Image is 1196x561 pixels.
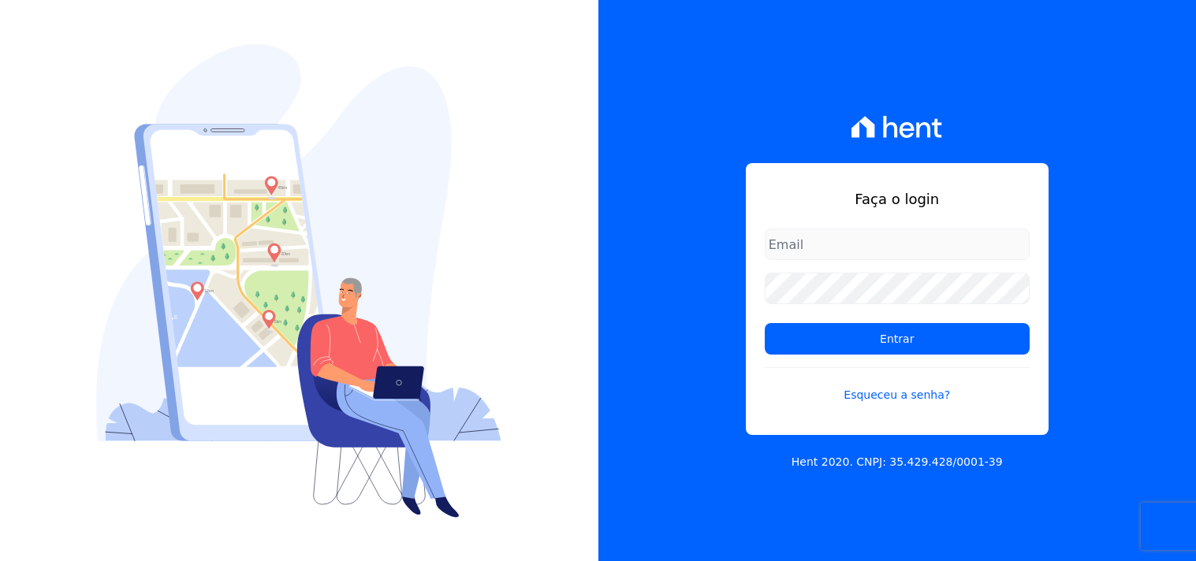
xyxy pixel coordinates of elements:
[765,367,1030,403] a: Esqueceu a senha?
[792,454,1003,470] p: Hent 2020. CNPJ: 35.429.428/0001-39
[765,323,1030,355] input: Entrar
[96,44,501,518] img: Login
[765,228,1030,260] input: Email
[765,188,1030,210] h1: Faça o login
